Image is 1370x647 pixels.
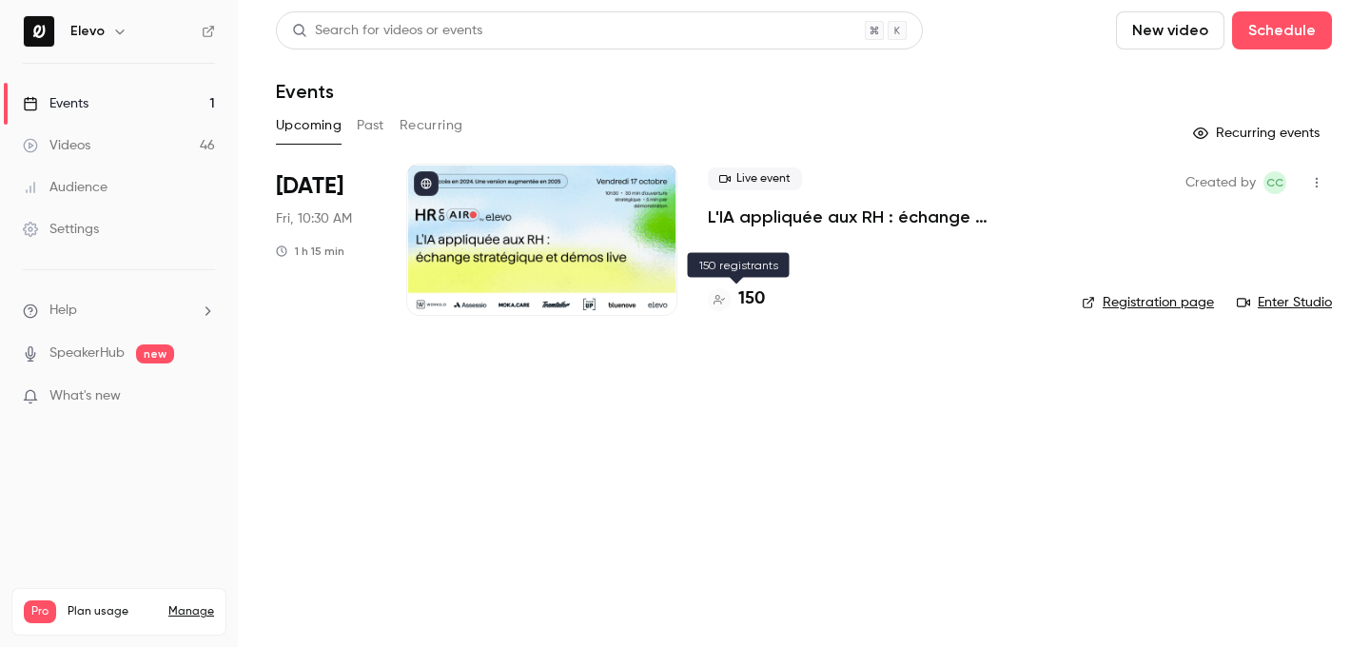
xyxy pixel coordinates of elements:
[276,171,343,202] span: [DATE]
[708,206,1051,228] a: L'IA appliquée aux RH : échange stratégique et démos live.
[1266,171,1283,194] span: CC
[1263,171,1286,194] span: Clara Courtillier
[276,244,344,259] div: 1 h 15 min
[1082,293,1214,312] a: Registration page
[276,209,352,228] span: Fri, 10:30 AM
[1184,118,1332,148] button: Recurring events
[1185,171,1256,194] span: Created by
[400,110,463,141] button: Recurring
[276,110,342,141] button: Upcoming
[23,220,99,239] div: Settings
[23,136,90,155] div: Videos
[738,286,765,312] h4: 150
[68,604,157,619] span: Plan usage
[24,600,56,623] span: Pro
[357,110,384,141] button: Past
[292,21,482,41] div: Search for videos or events
[24,16,54,47] img: Elevo
[276,80,334,103] h1: Events
[23,301,215,321] li: help-dropdown-opener
[1232,11,1332,49] button: Schedule
[70,22,105,41] h6: Elevo
[1237,293,1332,312] a: Enter Studio
[49,343,125,363] a: SpeakerHub
[168,604,214,619] a: Manage
[1116,11,1224,49] button: New video
[136,344,174,363] span: new
[23,94,88,113] div: Events
[49,301,77,321] span: Help
[49,386,121,406] span: What's new
[708,167,802,190] span: Live event
[23,178,108,197] div: Audience
[276,164,376,316] div: Oct 17 Fri, 10:30 AM (Europe/Paris)
[708,286,765,312] a: 150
